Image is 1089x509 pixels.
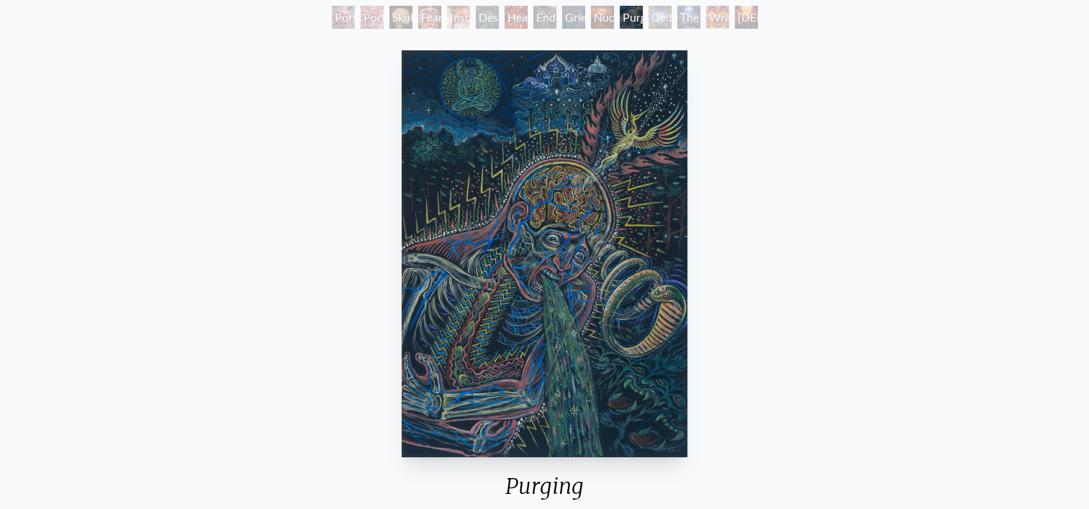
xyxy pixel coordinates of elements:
div: Skull Fetus [389,6,412,29]
div: Grieving [562,6,585,29]
div: Purging [620,6,643,29]
div: Wrathful Deity [706,6,729,29]
div: Nuclear Crucifixion [591,6,614,29]
div: [DEMOGRAPHIC_DATA] & the Two Thieves [735,6,758,29]
div: Endarkenment [533,6,556,29]
div: Headache [505,6,528,29]
div: Portrait of an Artist 1 [361,6,384,29]
div: Fear [418,6,441,29]
img: Purging-2001-Alex-Grey-watermarked.jpg [402,50,687,457]
div: Deities & Demons Drinking from the Milky Pool [649,6,672,29]
div: Despair [476,6,499,29]
div: Insomnia [447,6,470,29]
div: The Soul Finds It's Way [677,6,700,29]
div: Portrait of an Artist 2 [332,6,355,29]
